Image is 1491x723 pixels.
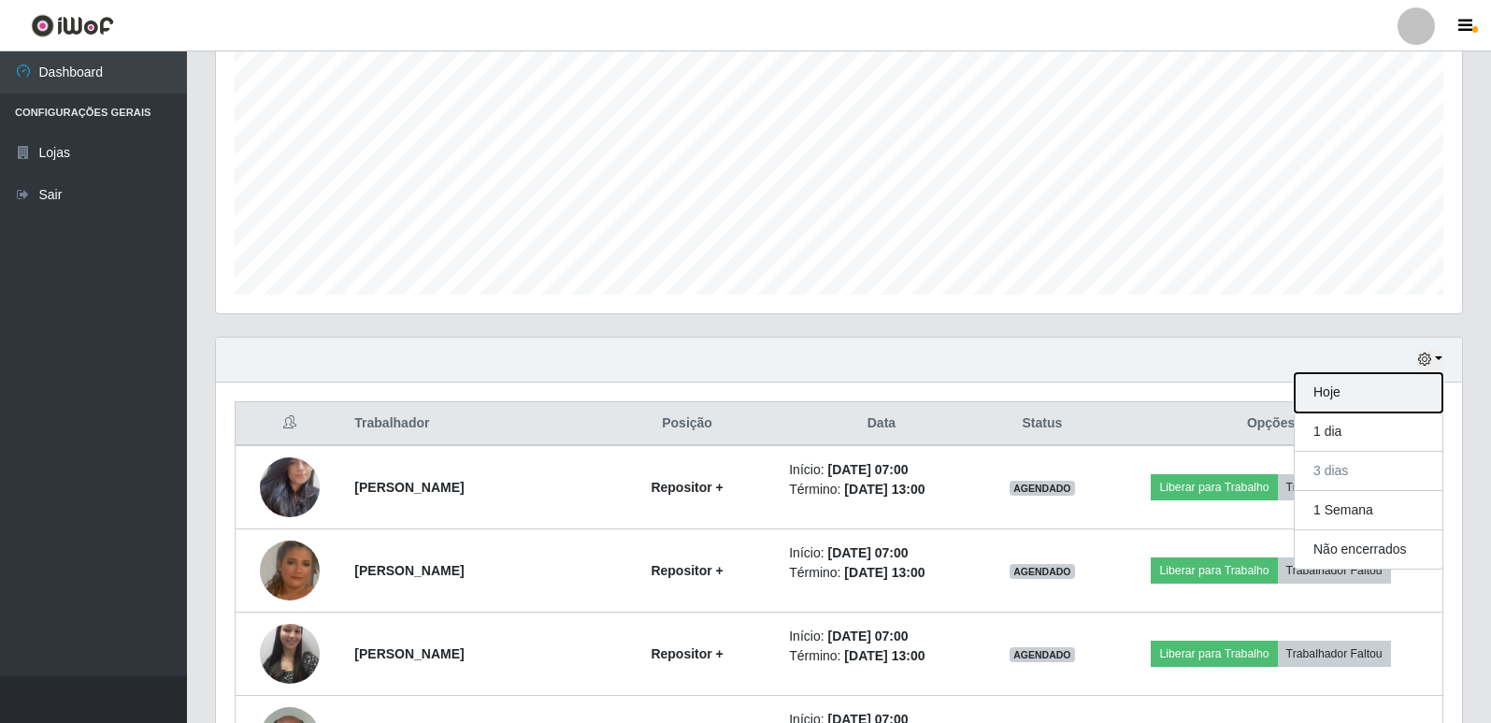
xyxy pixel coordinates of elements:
[1278,641,1391,667] button: Trabalhador Faltou
[1278,557,1391,584] button: Trabalhador Faltou
[789,563,973,583] li: Término:
[778,402,984,446] th: Data
[596,402,778,446] th: Posição
[985,402,1100,446] th: Status
[354,646,464,661] strong: [PERSON_NAME]
[844,482,925,497] time: [DATE] 13:00
[1295,373,1442,412] button: Hoje
[789,460,973,480] li: Início:
[1010,564,1075,579] span: AGENDADO
[1295,412,1442,452] button: 1 dia
[1010,647,1075,662] span: AGENDADO
[260,434,320,541] img: 1755815872811.jpeg
[354,563,464,578] strong: [PERSON_NAME]
[789,627,973,646] li: Início:
[260,587,320,720] img: 1756903203244.jpeg
[1151,641,1277,667] button: Liberar para Trabalho
[1295,530,1442,569] button: Não encerrados
[1295,491,1442,530] button: 1 Semana
[844,648,925,663] time: [DATE] 13:00
[354,480,464,495] strong: [PERSON_NAME]
[651,480,723,495] strong: Repositor +
[1010,481,1075,496] span: AGENDADO
[827,545,908,560] time: [DATE] 07:00
[1151,474,1277,500] button: Liberar para Trabalho
[1278,474,1391,500] button: Trabalhador Faltou
[844,565,925,580] time: [DATE] 13:00
[827,629,908,643] time: [DATE] 07:00
[343,402,596,446] th: Trabalhador
[1151,557,1277,584] button: Liberar para Trabalho
[827,462,908,477] time: [DATE] 07:00
[651,646,723,661] strong: Repositor +
[31,14,114,37] img: CoreUI Logo
[651,563,723,578] strong: Repositor +
[789,543,973,563] li: Início:
[789,480,973,499] li: Término:
[1099,402,1442,446] th: Opções
[789,646,973,666] li: Término:
[260,506,320,636] img: 1756415165430.jpeg
[1295,452,1442,491] button: 3 dias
